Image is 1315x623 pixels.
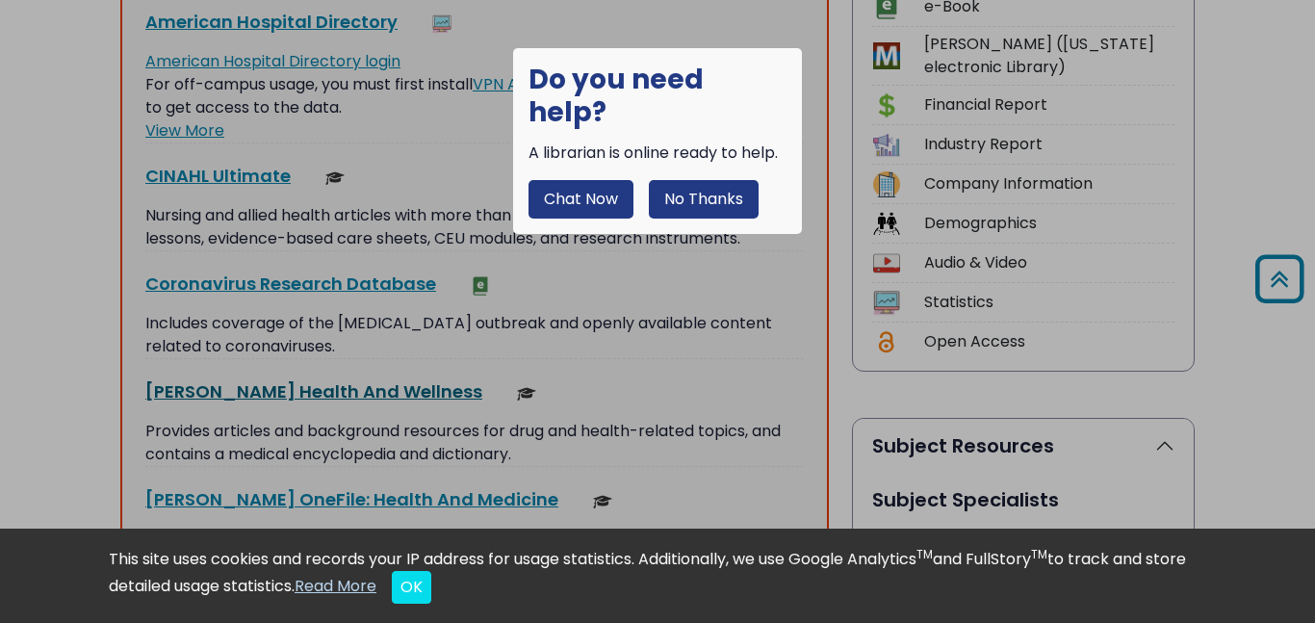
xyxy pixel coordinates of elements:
sup: TM [916,546,933,562]
sup: TM [1031,546,1047,562]
button: Chat Now [529,180,633,219]
h1: Do you need help? [529,64,786,128]
button: No Thanks [649,180,759,219]
a: Read More [295,575,376,597]
button: Close [392,571,431,604]
div: A librarian is online ready to help. [529,142,786,165]
div: This site uses cookies and records your IP address for usage statistics. Additionally, we use Goo... [109,548,1206,604]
